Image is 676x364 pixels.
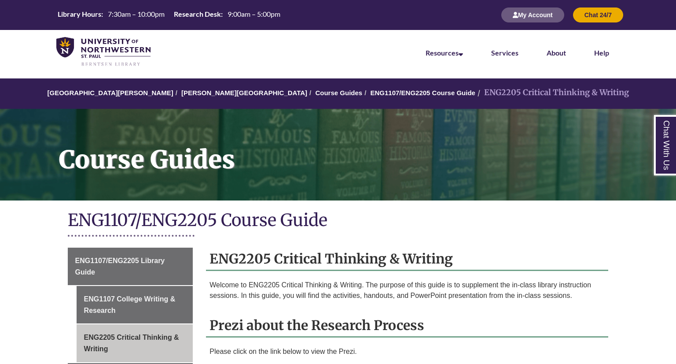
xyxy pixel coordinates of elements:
a: Chat 24/7 [573,11,623,19]
li: ENG2205 Critical Thinking & Writing [475,86,629,99]
p: Please click on the link below to view the Prezi. [209,346,605,357]
button: Chat 24/7 [573,7,623,22]
a: ENG1107/ENG2205 Course Guide [371,89,475,97]
a: Course Guides [315,89,362,97]
a: My Account [501,11,564,19]
a: ENG2205 Critical Thinking & Writing [77,324,193,362]
button: My Account [501,7,564,22]
h2: ENG2205 Critical Thinking & Writing [206,248,608,271]
p: Welcome to ENG2205 Critical Thinking & Writing. The purpose of this guide is to supplement the in... [209,280,605,301]
a: ENG1107/ENG2205 Library Guide [68,248,193,285]
a: ENG1107 College Writing & Research [77,286,193,323]
a: [PERSON_NAME][GEOGRAPHIC_DATA] [181,89,307,97]
span: 7:30am – 10:00pm [108,10,165,18]
a: Resources [426,48,463,57]
th: Research Desk: [170,9,224,19]
span: 9:00am – 5:00pm [228,10,280,18]
a: Services [491,48,518,57]
a: [GEOGRAPHIC_DATA][PERSON_NAME] [48,89,173,97]
h1: ENG1107/ENG2205 Course Guide [68,209,609,233]
th: Library Hours: [54,9,104,19]
a: Hours Today [54,9,284,21]
table: Hours Today [54,9,284,20]
span: ENG1107/ENG2205 Library Guide [75,257,165,276]
a: Help [594,48,609,57]
a: About [547,48,566,57]
img: UNWSP Library Logo [56,37,151,67]
h1: Course Guides [49,109,676,189]
h2: Prezi about the Research Process [206,314,608,338]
